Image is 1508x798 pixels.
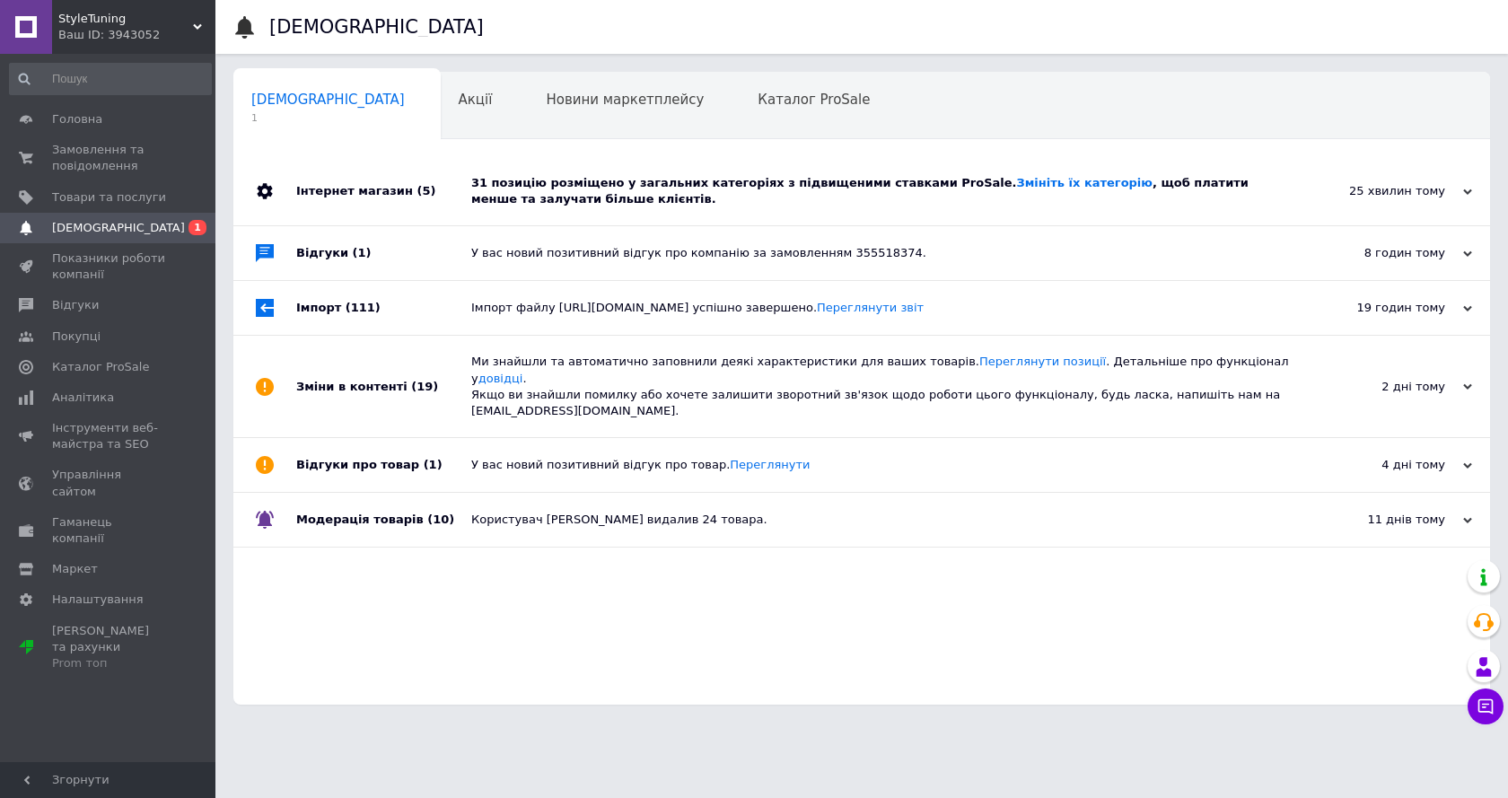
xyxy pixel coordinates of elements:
div: Prom топ [52,655,166,671]
span: Покупці [52,329,101,345]
a: довідці [478,372,523,385]
span: Каталог ProSale [52,359,149,375]
span: Новини маркетплейсу [546,92,704,108]
div: 2 дні тому [1293,379,1472,395]
span: Гаманець компанії [52,514,166,547]
div: Інтернет магазин [296,157,471,225]
span: [DEMOGRAPHIC_DATA] [251,92,405,108]
span: Товари та послуги [52,189,166,206]
span: Маркет [52,561,98,577]
a: Переглянути звіт [817,301,924,314]
a: Змініть їх категорію [1016,176,1152,189]
span: Відгуки [52,297,99,313]
a: Переглянути [730,458,810,471]
span: (19) [411,380,438,393]
div: У вас новий позитивний відгук про компанію за замовленням 355518374. [471,245,1293,261]
span: 1 [188,220,206,235]
div: 31 позицію розміщено у загальних категоріях з підвищеними ставками ProSale. , щоб платити менше т... [471,175,1293,207]
span: Каталог ProSale [758,92,870,108]
div: Ваш ID: 3943052 [58,27,215,43]
div: Відгуки про товар [296,438,471,492]
span: (111) [346,301,381,314]
span: 1 [251,111,405,125]
button: Чат з покупцем [1468,688,1504,724]
div: Імпорт файлу [URL][DOMAIN_NAME] успішно завершено. [471,300,1293,316]
span: Акції [459,92,493,108]
span: Замовлення та повідомлення [52,142,166,174]
div: Імпорт [296,281,471,335]
div: 19 годин тому [1293,300,1472,316]
div: Відгуки [296,226,471,280]
span: StyleTuning [58,11,193,27]
span: Управління сайтом [52,467,166,499]
span: Головна [52,111,102,127]
div: Модерація товарів [296,493,471,547]
span: (1) [353,246,372,259]
span: (10) [427,513,454,526]
span: (1) [424,458,443,471]
span: [DEMOGRAPHIC_DATA] [52,220,185,236]
div: Зміни в контенті [296,336,471,437]
div: У вас новий позитивний відгук про товар. [471,457,1293,473]
span: [PERSON_NAME] та рахунки [52,623,166,672]
span: (5) [416,184,435,197]
div: 11 днів тому [1293,512,1472,528]
div: 4 дні тому [1293,457,1472,473]
span: Налаштування [52,592,144,608]
div: Користувач [PERSON_NAME] видалив 24 товара. [471,512,1293,528]
div: Ми знайшли та автоматично заповнили деякі характеристики для ваших товарів. . Детальніше про функ... [471,354,1293,419]
span: Аналітика [52,390,114,406]
div: 8 годин тому [1293,245,1472,261]
span: Інструменти веб-майстра та SEO [52,420,166,452]
h1: [DEMOGRAPHIC_DATA] [269,16,484,38]
div: 25 хвилин тому [1293,183,1472,199]
span: Показники роботи компанії [52,250,166,283]
a: Переглянути позиції [979,355,1106,368]
input: Пошук [9,63,212,95]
